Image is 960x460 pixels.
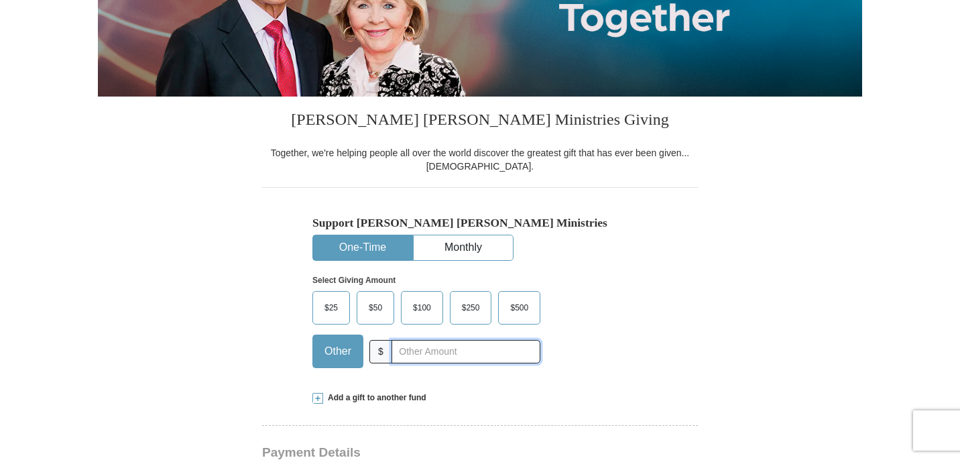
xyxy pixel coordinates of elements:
[313,235,412,260] button: One-Time
[392,340,540,363] input: Other Amount
[406,298,438,318] span: $100
[312,276,396,285] strong: Select Giving Amount
[323,392,426,404] span: Add a gift to another fund
[414,235,513,260] button: Monthly
[262,97,698,146] h3: [PERSON_NAME] [PERSON_NAME] Ministries Giving
[503,298,535,318] span: $500
[318,341,358,361] span: Other
[312,216,648,230] h5: Support [PERSON_NAME] [PERSON_NAME] Ministries
[362,298,389,318] span: $50
[369,340,392,363] span: $
[262,146,698,173] div: Together, we're helping people all over the world discover the greatest gift that has ever been g...
[318,298,345,318] span: $25
[455,298,487,318] span: $250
